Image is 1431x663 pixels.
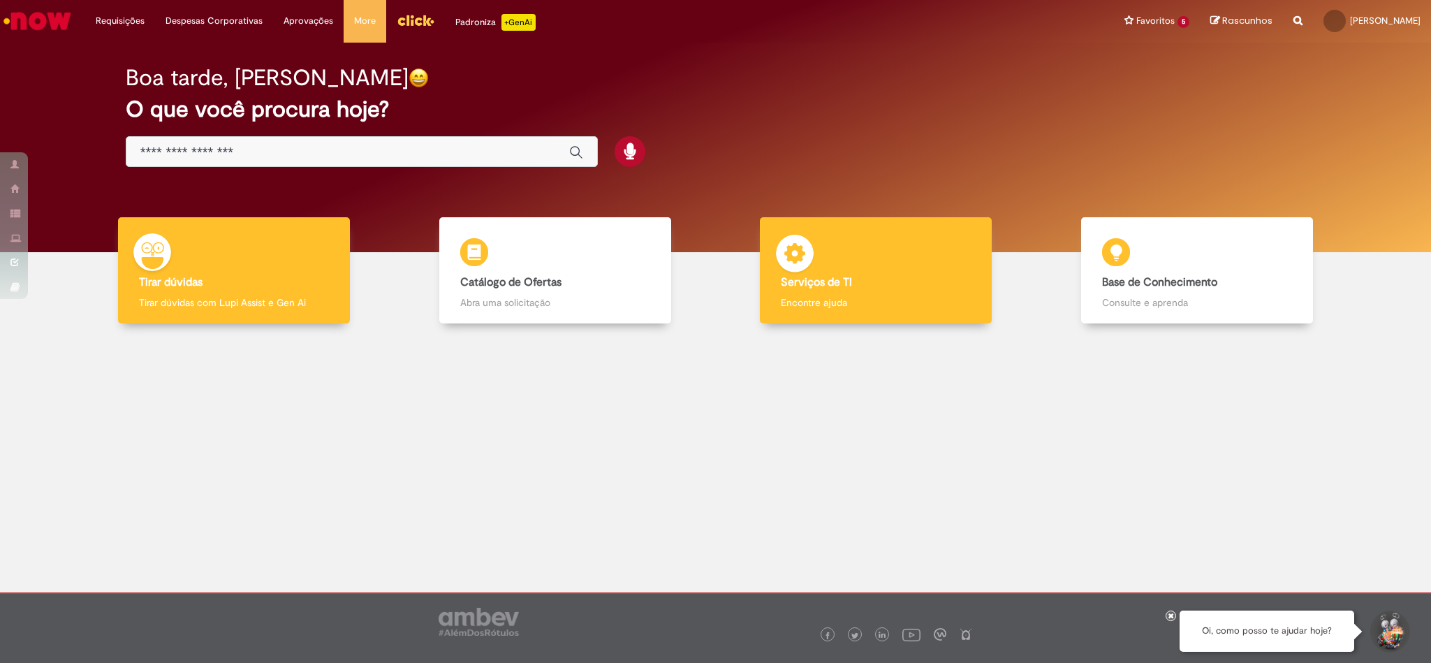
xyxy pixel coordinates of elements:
b: Catálogo de Ofertas [460,275,562,289]
b: Base de Conhecimento [1102,275,1217,289]
p: Tirar dúvidas com Lupi Assist e Gen Ai [139,296,329,309]
img: happy-face.png [409,68,429,88]
span: Aprovações [284,14,333,28]
span: Requisições [96,14,145,28]
h2: Boa tarde, [PERSON_NAME] [126,66,409,90]
h2: O que você procura hoje? [126,97,1306,122]
span: Rascunhos [1222,14,1272,27]
div: Oi, como posso te ajudar hoje? [1180,611,1354,652]
img: click_logo_yellow_360x200.png [397,10,434,31]
a: Catálogo de Ofertas Abra uma solicitação [395,217,716,324]
b: Tirar dúvidas [139,275,203,289]
span: [PERSON_NAME] [1350,15,1421,27]
button: Iniciar Conversa de Suporte [1368,611,1410,653]
p: Abra uma solicitação [460,296,650,309]
span: Despesas Corporativas [166,14,263,28]
div: Padroniza [455,14,536,31]
a: Tirar dúvidas Tirar dúvidas com Lupi Assist e Gen Ai [73,217,395,324]
img: logo_footer_naosei.png [960,628,972,641]
p: +GenAi [501,14,536,31]
a: Serviços de TI Encontre ajuda [716,217,1037,324]
span: Favoritos [1136,14,1175,28]
span: 5 [1177,16,1189,28]
p: Encontre ajuda [781,296,971,309]
img: logo_footer_linkedin.png [879,632,886,640]
a: Rascunhos [1210,15,1272,28]
img: logo_footer_workplace.png [934,628,946,641]
img: logo_footer_twitter.png [851,632,858,639]
img: logo_footer_youtube.png [902,625,920,643]
img: logo_footer_facebook.png [824,632,831,639]
img: logo_footer_ambev_rotulo_gray.png [439,608,519,636]
span: More [354,14,376,28]
a: Base de Conhecimento Consulte e aprenda [1036,217,1358,324]
p: Consulte e aprenda [1102,296,1292,309]
img: ServiceNow [1,7,73,35]
b: Serviços de TI [781,275,852,289]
